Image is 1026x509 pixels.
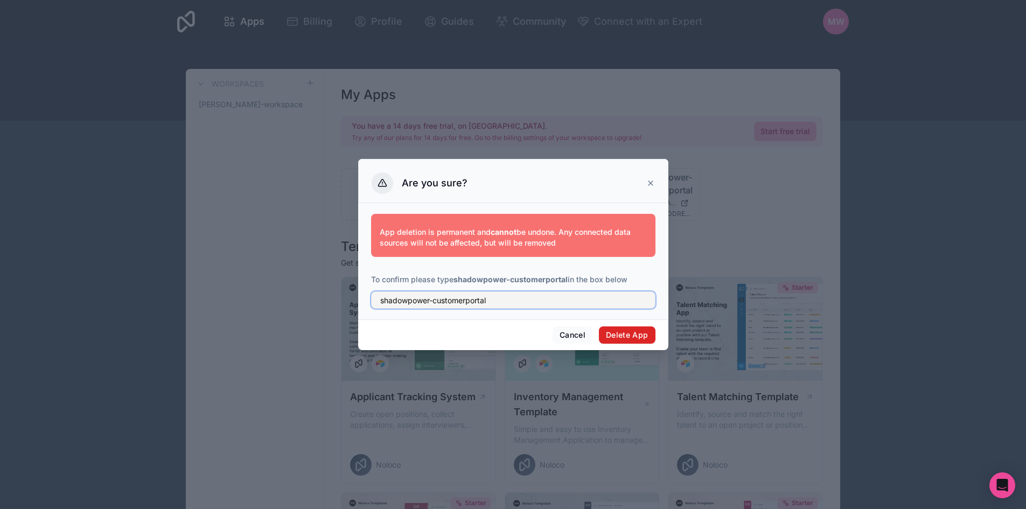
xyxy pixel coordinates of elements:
[553,326,592,344] button: Cancel
[371,274,655,285] p: To confirm please type in the box below
[491,227,517,236] strong: cannot
[599,326,655,344] button: Delete App
[371,291,655,309] input: shadowpower-customerportal
[989,472,1015,498] div: Open Intercom Messenger
[453,275,568,284] strong: shadowpower-customerportal
[380,227,647,248] p: App deletion is permanent and be undone. Any connected data sources will not be affected, but wil...
[402,177,467,190] h3: Are you sure?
